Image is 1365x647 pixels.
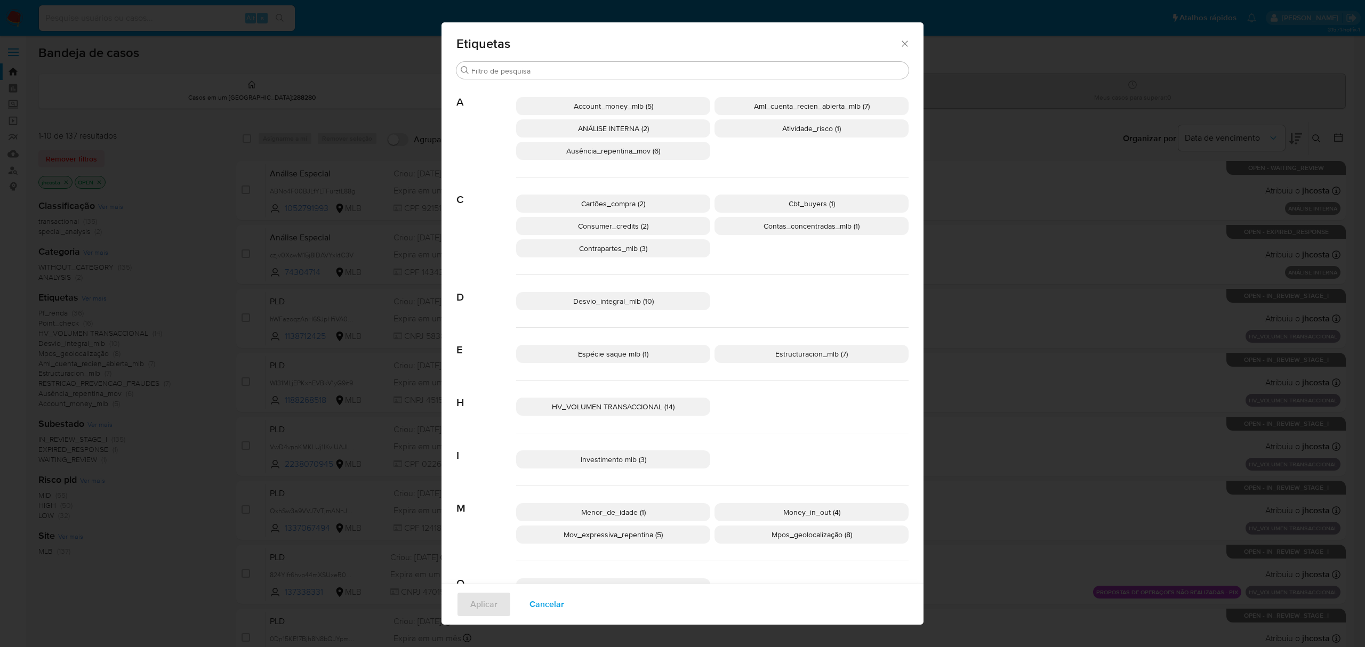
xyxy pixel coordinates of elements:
span: Espécie saque mlb (1) [578,349,648,359]
div: Money_in_out (4) [714,503,909,521]
span: HV_VOLUMEN TRANSACCIONAL (14) [552,401,675,412]
span: Operação_arredondada (5) [569,582,657,593]
span: Contrapartes_mlb (3) [579,243,647,254]
span: D [456,275,516,304]
div: Aml_cuenta_recien_abierta_mlb (7) [714,97,909,115]
span: Cancelar [529,593,564,616]
span: Money_in_out (4) [783,507,840,517]
div: Consumer_credits (2) [516,217,710,235]
button: Procurar [461,66,469,75]
span: Aml_cuenta_recien_abierta_mlb (7) [754,101,870,111]
div: Investimento mlb (3) [516,450,710,468]
div: Contas_concentradas_mlb (1) [714,217,909,235]
div: Cbt_buyers (1) [714,195,909,213]
span: Contas_concentradas_mlb (1) [764,221,860,231]
span: Menor_de_idade (1) [581,507,646,517]
div: Espécie saque mlb (1) [516,345,710,363]
div: Mpos_geolocalização (8) [714,525,909,544]
div: Ausência_repentina_mov (6) [516,142,710,160]
span: Mpos_geolocalização (8) [772,529,852,540]
span: Cartões_compra (2) [581,198,645,209]
div: Account_money_mlb (5) [516,97,710,115]
span: M [456,486,516,515]
span: Estructuracion_mlb (7) [775,349,848,359]
div: ANÁLISE INTERNA (2) [516,119,710,138]
div: Contrapartes_mlb (3) [516,239,710,257]
span: Ausência_repentina_mov (6) [566,145,660,156]
span: E [456,328,516,357]
div: Atividade_risco (1) [714,119,909,138]
button: Fechar [900,38,909,48]
div: Menor_de_idade (1) [516,503,710,521]
div: Estructuracion_mlb (7) [714,345,909,363]
span: Investimento mlb (3) [581,454,646,465]
button: Cancelar [516,592,578,617]
div: HV_VOLUMEN TRANSACCIONAL (14) [516,398,710,416]
span: Cbt_buyers (1) [789,198,835,209]
input: Filtro de pesquisa [471,66,904,76]
span: C [456,177,516,206]
span: Account_money_mlb (5) [574,101,653,111]
span: Mov_expressiva_repentina (5) [564,529,663,540]
span: Etiquetas [456,37,900,50]
span: Desvio_integral_mlb (10) [573,296,654,306]
div: Operação_arredondada (5) [516,578,710,596]
span: Atividade_risco (1) [782,123,841,134]
span: O [456,561,516,590]
span: A [456,80,516,109]
span: Consumer_credits (2) [578,221,648,231]
div: Desvio_integral_mlb (10) [516,292,710,310]
div: Cartões_compra (2) [516,195,710,213]
span: I [456,433,516,462]
span: H [456,381,516,409]
span: ANÁLISE INTERNA (2) [578,123,649,134]
div: Mov_expressiva_repentina (5) [516,525,710,544]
